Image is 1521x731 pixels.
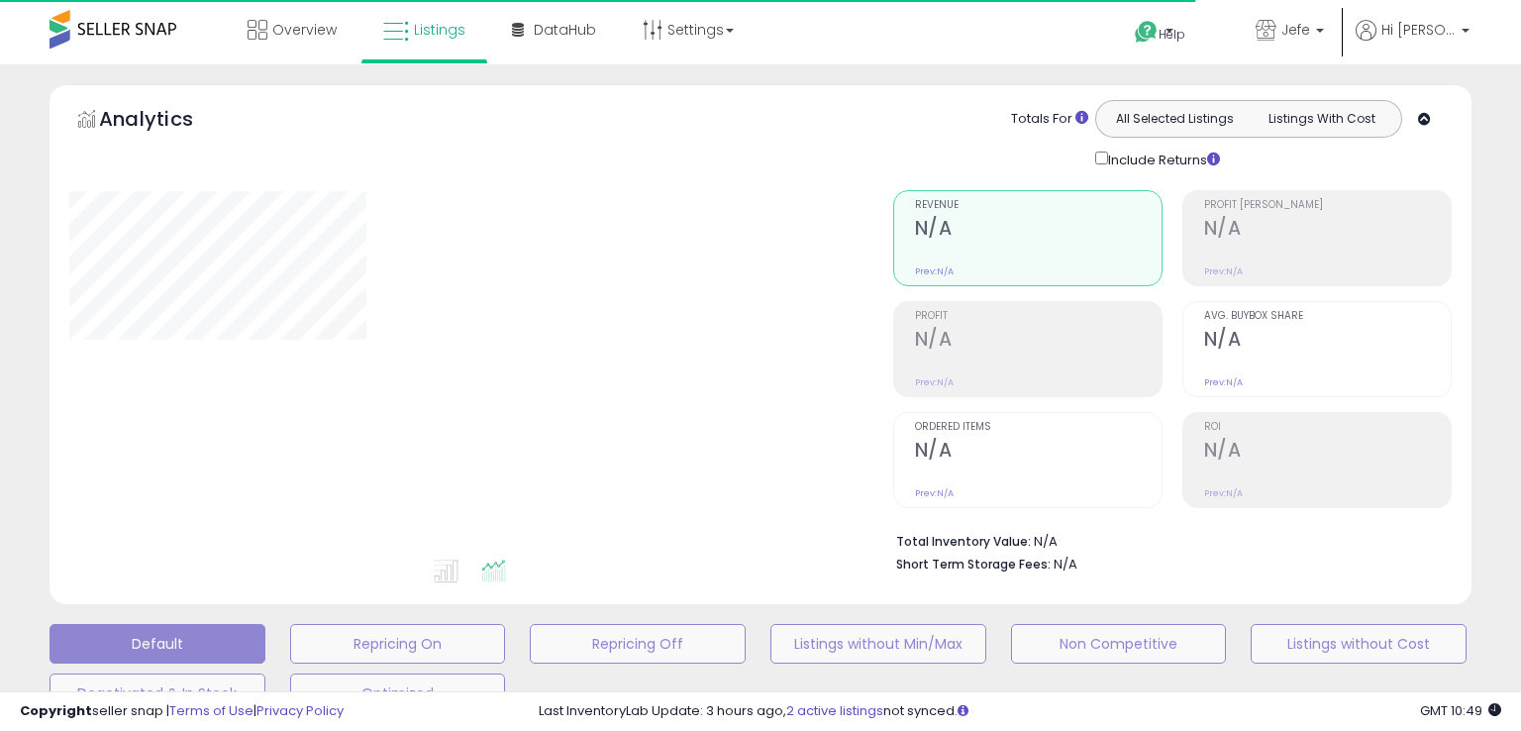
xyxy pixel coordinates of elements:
[1204,487,1243,499] small: Prev: N/A
[915,439,1162,466] h2: N/A
[1101,106,1249,132] button: All Selected Listings
[1248,106,1395,132] button: Listings With Cost
[50,624,265,664] button: Default
[896,533,1031,550] b: Total Inventory Value:
[915,487,954,499] small: Prev: N/A
[915,265,954,277] small: Prev: N/A
[770,624,986,664] button: Listings without Min/Max
[1204,439,1451,466] h2: N/A
[1011,624,1227,664] button: Non Competitive
[169,701,253,720] a: Terms of Use
[896,528,1437,552] li: N/A
[1420,701,1501,720] span: 2025-10-7 10:49 GMT
[915,328,1162,355] h2: N/A
[915,422,1162,433] span: Ordered Items
[1159,26,1185,43] span: Help
[786,701,883,720] a: 2 active listings
[272,20,337,40] span: Overview
[20,702,344,721] div: seller snap | |
[256,701,344,720] a: Privacy Policy
[1381,20,1456,40] span: Hi [PERSON_NAME]
[1119,5,1224,64] a: Help
[915,376,954,388] small: Prev: N/A
[915,200,1162,211] span: Revenue
[1204,376,1243,388] small: Prev: N/A
[539,702,1501,721] div: Last InventoryLab Update: 3 hours ago, not synced.
[1204,200,1451,211] span: Profit [PERSON_NAME]
[1204,311,1451,322] span: Avg. Buybox Share
[958,704,968,717] i: Click here to read more about un-synced listings.
[1204,265,1243,277] small: Prev: N/A
[1080,148,1244,170] div: Include Returns
[414,20,465,40] span: Listings
[1134,20,1159,45] i: Get Help
[290,624,506,664] button: Repricing On
[1204,217,1451,244] h2: N/A
[20,701,92,720] strong: Copyright
[1281,20,1310,40] span: Jefe
[915,217,1162,244] h2: N/A
[534,20,596,40] span: DataHub
[1356,20,1470,64] a: Hi [PERSON_NAME]
[530,624,746,664] button: Repricing Off
[1204,422,1451,433] span: ROI
[1054,555,1077,574] span: N/A
[50,674,265,713] button: Deactivated & In Stock
[99,105,232,138] h5: Analytics
[290,674,506,713] button: Optimized
[896,556,1051,573] b: Short Term Storage Fees:
[1251,624,1467,664] button: Listings without Cost
[1204,328,1451,355] h2: N/A
[1011,110,1088,129] div: Totals For
[915,311,1162,322] span: Profit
